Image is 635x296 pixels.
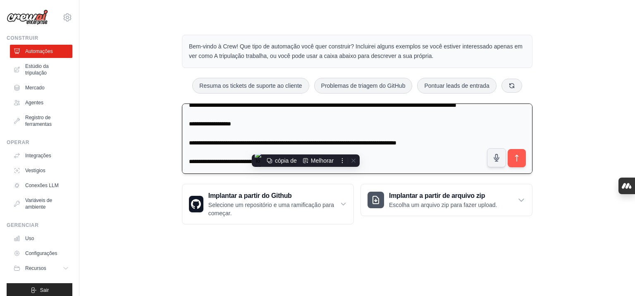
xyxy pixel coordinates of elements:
[25,265,46,271] font: Recursos
[192,78,309,94] button: Resuma os tickets de suporte ao cliente
[321,82,406,89] font: Problemas de triagem do GitHub
[10,232,72,245] a: Uso
[199,82,302,89] font: Resuma os tickets de suporte ao cliente
[10,149,72,162] a: Integrações
[389,192,485,199] font: Implantar a partir de arquivo zip
[10,96,72,109] a: Agentes
[10,194,72,214] a: Variáveis de ambiente
[424,82,489,89] font: Pontuar leads de entrada
[10,247,72,260] a: Configurações
[25,115,52,127] font: Registro de ferramentas
[10,179,72,192] a: Conexões LLM
[25,183,59,188] font: Conexões LLM
[7,140,29,145] font: Operar
[314,78,413,94] button: Problemas de triagem do GitHub
[25,197,52,210] font: Variáveis de ambiente
[10,45,72,58] a: Automações
[7,222,38,228] font: Gerenciar
[189,43,523,59] font: Bem-vindo à Crew! Que tipo de automação você quer construir? Incluirei alguns exemplos se você es...
[10,111,72,131] a: Registro de ferramentas
[25,85,45,91] font: Mercado
[25,63,49,76] font: Estúdio da tripulação
[417,78,496,94] button: Pontuar leads de entrada
[10,60,72,79] a: Estúdio da tripulação
[389,202,497,208] font: Escolha um arquivo zip para fazer upload.
[25,236,34,241] font: Uso
[40,287,49,293] font: Sair
[25,48,53,54] font: Automações
[25,153,51,159] font: Integrações
[594,256,635,296] iframe: Widget de bate-papo
[7,10,48,25] img: Logotipo
[594,256,635,296] div: Widget de chat
[10,164,72,177] a: Vestígios
[208,192,292,199] font: Implantar a partir do Github
[10,81,72,94] a: Mercado
[25,250,57,256] font: Configurações
[10,262,72,275] button: Recursos
[7,35,38,41] font: Construir
[208,202,334,217] font: Selecione um repositório e uma ramificação para começar.
[25,100,43,106] font: Agentes
[25,168,45,173] font: Vestígios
